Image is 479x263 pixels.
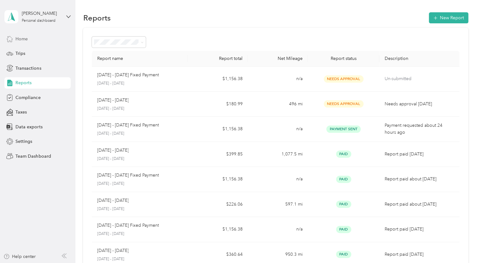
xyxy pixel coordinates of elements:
p: [DATE] - [DATE] [97,106,183,112]
p: Report paid [DATE] [384,151,454,158]
h1: Reports [83,15,110,21]
iframe: Everlance-gr Chat Button Frame [444,228,479,263]
p: [DATE] - [DATE] [97,206,183,212]
td: 597.1 mi [248,192,308,217]
span: Payment Sent [326,126,361,133]
p: [DATE] - [DATE] Fixed Payment [97,172,159,179]
td: $1,156.38 [188,217,248,242]
p: [DATE] - [DATE] [97,231,183,237]
span: Team Dashboard [15,153,51,160]
span: Home [15,36,28,42]
button: New Report [429,12,468,23]
th: Report name [92,51,188,67]
td: n/a [248,67,308,92]
td: n/a [248,217,308,242]
p: [DATE] - [DATE] Fixed Payment [97,72,159,79]
span: Paid [336,150,351,158]
span: Taxes [15,109,27,115]
span: Paid [336,226,351,233]
span: Compliance [15,94,40,101]
span: Paid [336,251,351,258]
span: Trips [15,50,25,57]
td: $1,156.38 [188,167,248,192]
th: Description [379,51,459,67]
span: Needs Approval [324,100,364,108]
td: $399.85 [188,142,248,167]
td: $180.99 [188,92,248,117]
p: [DATE] - [DATE] [97,97,128,104]
span: Data exports [15,124,42,130]
p: [DATE] - [DATE] Fixed Payment [97,222,159,229]
p: [DATE] - [DATE] [97,156,183,162]
td: $1,156.38 [188,117,248,142]
td: n/a [248,117,308,142]
td: n/a [248,167,308,192]
p: [DATE] - [DATE] [97,197,128,204]
span: Reports [15,79,32,86]
div: [PERSON_NAME] [22,10,61,17]
p: [DATE] - [DATE] [97,81,183,86]
p: Report paid about [DATE] [384,201,454,208]
p: [DATE] - [DATE] [97,247,128,254]
td: 496 mi [248,92,308,117]
p: Report paid about [DATE] [384,176,454,183]
th: Net Mileage [248,51,308,67]
th: Report total [188,51,248,67]
p: [DATE] - [DATE] [97,181,183,187]
div: Personal dashboard [22,19,56,23]
p: Report paid [DATE] [384,226,454,233]
p: [DATE] - [DATE] [97,147,128,154]
td: 1,077.5 mi [248,142,308,167]
span: Paid [336,201,351,208]
button: Help center [3,253,36,260]
p: Report paid [DATE] [384,251,454,258]
p: Needs approval [DATE] [384,101,454,108]
td: $226.06 [188,192,248,217]
p: [DATE] - [DATE] [97,256,183,262]
div: Report status [313,56,375,61]
span: Settings [15,138,32,145]
p: Payment requested about 24 hours ago [384,122,454,136]
p: [DATE] - [DATE] [97,131,183,137]
p: [DATE] - [DATE] Fixed Payment [97,122,159,129]
td: $1,156.38 [188,67,248,92]
span: Needs Approval [324,75,364,83]
span: Transactions [15,65,41,72]
span: Paid [336,176,351,183]
p: Un-submitted [384,75,454,82]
